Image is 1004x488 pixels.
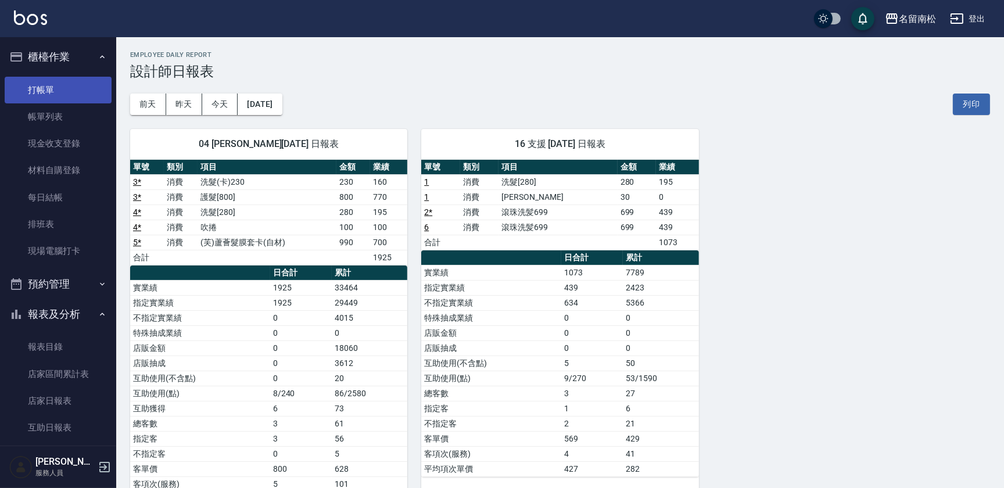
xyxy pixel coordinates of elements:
td: 0 [270,371,332,386]
td: 439 [561,280,623,295]
td: 0 [623,310,698,325]
td: 0 [623,340,698,356]
td: 6 [270,401,332,416]
td: 特殊抽成業績 [130,325,270,340]
th: 類別 [460,160,499,175]
td: 439 [656,220,698,235]
div: 名留南松 [899,12,936,26]
td: 滾珠洗髪699 [499,204,617,220]
td: 2 [561,416,623,431]
td: 439 [656,204,698,220]
button: 報表及分析 [5,299,112,329]
button: 前天 [130,94,166,115]
td: 1925 [270,280,332,295]
th: 業績 [656,160,698,175]
td: 0 [561,325,623,340]
td: 互助使用(不含點) [130,371,270,386]
th: 日合計 [270,265,332,281]
td: 指定客 [421,401,561,416]
button: [DATE] [238,94,282,115]
td: 指定實業績 [421,280,561,295]
a: 帳單列表 [5,103,112,130]
td: 互助使用(點) [130,386,270,401]
h3: 設計師日報表 [130,63,990,80]
th: 金額 [618,160,657,175]
a: 店家日報表 [5,387,112,414]
td: 800 [270,461,332,476]
button: 名留南松 [880,7,941,31]
td: 客單價 [130,461,270,476]
td: 628 [332,461,407,476]
td: 0 [270,356,332,371]
td: 0 [270,325,332,340]
td: 客項次(服務) [421,446,561,461]
td: 1925 [370,250,407,265]
td: 合計 [421,235,460,250]
table: a dense table [421,160,698,250]
table: a dense table [130,160,407,265]
th: 單號 [130,160,164,175]
td: 280 [336,204,370,220]
td: 不指定實業績 [421,295,561,310]
td: 5 [332,446,407,461]
td: 0 [270,340,332,356]
td: 195 [370,204,407,220]
td: 0 [561,310,623,325]
td: 指定客 [130,431,270,446]
td: 實業績 [421,265,561,280]
td: 3 [270,416,332,431]
a: 1 [424,192,429,202]
h5: [PERSON_NAME] [35,456,95,468]
td: 3612 [332,356,407,371]
td: 569 [561,431,623,446]
td: 53/1590 [623,371,698,386]
td: 280 [618,174,657,189]
td: 不指定客 [421,416,561,431]
td: 洗髮(卡)230 [198,174,336,189]
td: 0 [623,325,698,340]
th: 業績 [370,160,407,175]
td: 客單價 [421,431,561,446]
td: 61 [332,416,407,431]
td: 1925 [270,295,332,310]
p: 服務人員 [35,468,95,478]
td: 195 [656,174,698,189]
td: 73 [332,401,407,416]
td: 不指定實業績 [130,310,270,325]
a: 6 [424,223,429,232]
a: 店家區間累計表 [5,361,112,387]
td: 990 [336,235,370,250]
button: 列印 [953,94,990,115]
td: 消費 [460,189,499,204]
td: 洗髮[280] [499,174,617,189]
button: 櫃檯作業 [5,42,112,72]
td: 吹捲 [198,220,336,235]
td: 洗髮[280] [198,204,336,220]
td: 2423 [623,280,698,295]
button: save [851,7,874,30]
td: 282 [623,461,698,476]
td: 56 [332,431,407,446]
td: 770 [370,189,407,204]
a: 打帳單 [5,77,112,103]
td: 4 [561,446,623,461]
td: 店販金額 [421,325,561,340]
td: 滾珠洗髪699 [499,220,617,235]
td: 指定實業績 [130,295,270,310]
td: 店販抽成 [421,340,561,356]
td: 699 [618,220,657,235]
td: 護髮[800] [198,189,336,204]
a: 報表目錄 [5,333,112,360]
td: 0 [270,310,332,325]
th: 項目 [198,160,336,175]
td: 店販抽成 [130,356,270,371]
table: a dense table [421,250,698,477]
td: 1073 [656,235,698,250]
td: 實業績 [130,280,270,295]
td: 消費 [164,235,198,250]
button: 昨天 [166,94,202,115]
td: 互助使用(點) [421,371,561,386]
td: 9/270 [561,371,623,386]
td: 8/240 [270,386,332,401]
td: 33464 [332,280,407,295]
